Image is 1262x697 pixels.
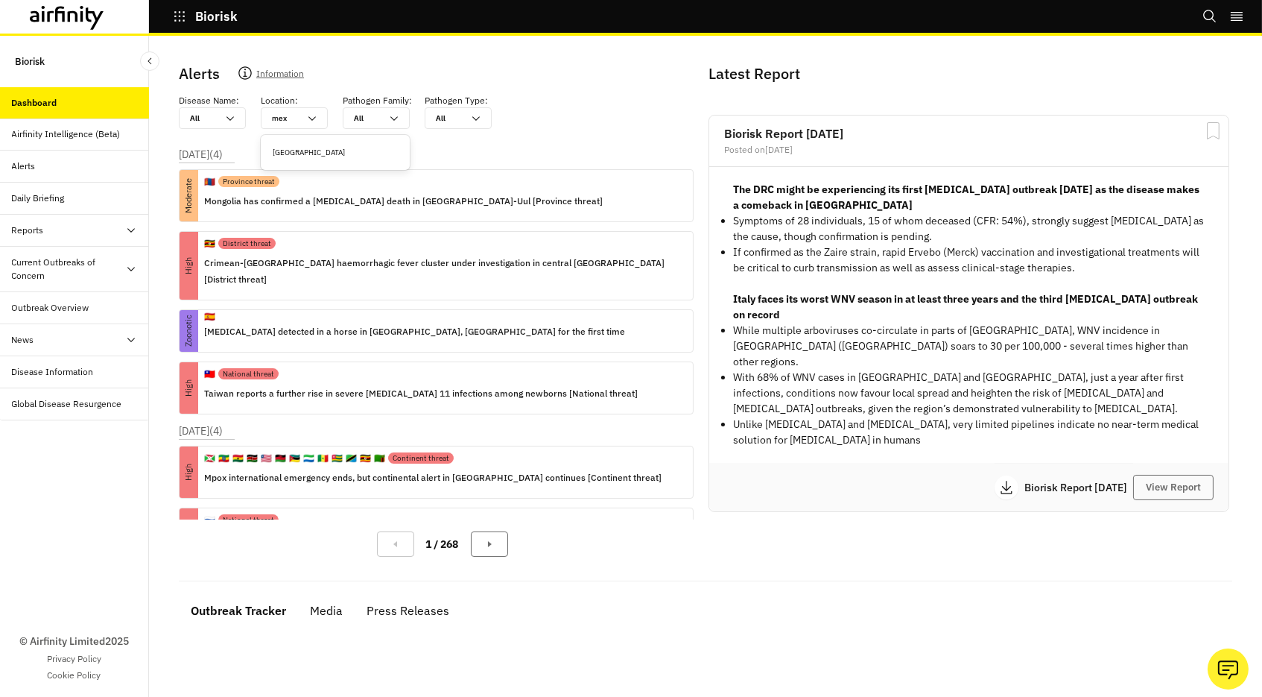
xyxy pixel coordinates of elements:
div: Reports [12,224,44,237]
div: Press Releases [367,599,449,622]
p: Province threat [223,176,275,187]
p: High [155,256,223,275]
button: View Report [1133,475,1214,500]
p: 🇺🇬 [204,237,215,250]
p: [DATE] ( 4 ) [179,423,223,439]
div: Media [310,599,343,622]
p: Continent threat [393,452,449,464]
button: Search [1202,4,1217,29]
p: 1 / 268 [426,537,459,552]
p: 🇲🇼 [275,452,286,465]
p: 🇹🇬 [332,452,343,465]
div: [GEOGRAPHIC_DATA] [273,147,398,158]
p: 🇲🇿 [289,452,300,465]
div: Daily Briefing [12,192,65,205]
p: Pathogen Type : [425,94,488,107]
p: Alerts [179,63,220,85]
p: National threat [223,368,274,379]
p: Taiwan reports a further rise in severe [MEDICAL_DATA] 11 infections among newborns [National thr... [204,385,638,402]
p: Pathogen Family : [343,94,412,107]
p: Mongolia has confirmed a [MEDICAL_DATA] death in [GEOGRAPHIC_DATA]-Uul [Province threat] [204,193,603,209]
a: Privacy Policy [47,652,101,666]
p: 🇹🇼 [204,368,215,381]
div: Outbreak Tracker [191,599,286,622]
div: Global Disease Resurgence [12,397,122,411]
p: 🇰🇪 [247,452,258,465]
p: Information [256,66,304,86]
button: Previous Page [377,532,414,557]
p: [DATE] ( 4 ) [179,147,223,163]
p: [MEDICAL_DATA] detected in a horse in [GEOGRAPHIC_DATA], [GEOGRAPHIC_DATA] for the first time [204,324,625,340]
div: Outbreak Overview [12,301,89,315]
div: Posted on [DATE] [724,145,1214,154]
p: © Airfinity Limited 2025 [19,634,129,649]
button: Biorisk [173,4,238,29]
button: Ask our analysts [1208,649,1249,690]
p: 🇿🇲 [374,452,385,465]
h2: Biorisk Report [DATE] [724,127,1214,139]
p: 🇸🇳 [317,452,329,465]
p: Biorisk Report [DATE] [1024,482,1133,493]
p: 🇲🇳 [204,175,215,189]
div: Airfinity Intelligence (Beta) [12,127,121,141]
p: Unlike [MEDICAL_DATA] and [MEDICAL_DATA], very limited pipelines indicate no near-term medical so... [733,417,1205,448]
div: Current Outbreaks of Concern [12,256,125,283]
div: Disease Information [12,365,94,379]
p: With 68% of WNV cases in [GEOGRAPHIC_DATA] and [GEOGRAPHIC_DATA], just a year after first infecti... [733,370,1205,417]
p: While multiple arboviruses co-circulate in parts of [GEOGRAPHIC_DATA], WNV incidence in [GEOGRAPH... [733,323,1205,370]
p: 🇷🇺 [204,514,215,527]
p: Disease Name : [179,94,239,107]
p: If confirmed as the Zaire strain, rapid Ervebo (Merck) vaccination and investigational treatments... [733,245,1205,276]
p: 🇧🇮 [204,452,215,465]
svg: Bookmark Report [1204,122,1223,140]
p: 🇹🇿 [346,452,357,465]
p: 🇪🇹 [218,452,229,465]
p: 🇪🇸 [204,310,215,324]
p: District threat [223,238,271,249]
p: 🇸🇱 [303,452,314,465]
button: Close Sidebar [140,51,159,71]
p: Moderate [163,186,215,205]
div: News [12,333,34,347]
p: Latest Report [708,63,1226,85]
p: National threat [223,514,274,526]
strong: Italy faces its worst WNV season in at least three years and the third [MEDICAL_DATA] outbreak on... [733,292,1198,321]
p: Location : [261,94,298,107]
p: Crimean-[GEOGRAPHIC_DATA] haemorrhagic fever cluster under investigation in central [GEOGRAPHIC_D... [204,255,681,288]
strong: The DRC might be experiencing its first [MEDICAL_DATA] outbreak [DATE] as the disease makes a com... [733,183,1199,212]
p: Biorisk [15,48,45,75]
a: Cookie Policy [48,669,101,682]
button: Next Page [471,532,508,557]
p: 🇱🇷 [261,452,272,465]
p: Symptoms of 28 individuals, 15 of whom deceased (CFR: 54%), strongly suggest [MEDICAL_DATA] as th... [733,213,1205,245]
p: Mpox international emergency ends, but continental alert in [GEOGRAPHIC_DATA] continues [Continen... [204,470,662,486]
p: 🇺🇬 [360,452,371,465]
p: High [163,463,215,482]
p: Biorisk [195,10,238,23]
div: Alerts [12,160,36,173]
p: 🇬🇭 [232,452,244,465]
div: Dashboard [12,96,57,110]
p: High [163,379,215,397]
p: Zoonotic [168,322,210,341]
